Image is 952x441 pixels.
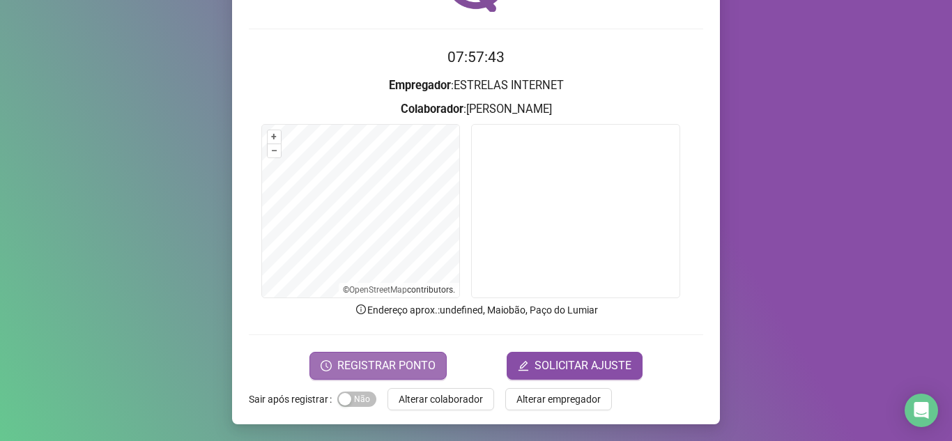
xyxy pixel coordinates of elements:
[249,100,703,118] h3: : [PERSON_NAME]
[309,352,447,380] button: REGISTRAR PONTO
[349,285,407,295] a: OpenStreetMap
[905,394,938,427] div: Open Intercom Messenger
[518,360,529,371] span: edit
[249,388,337,410] label: Sair após registrar
[355,303,367,316] span: info-circle
[249,77,703,95] h3: : ESTRELAS INTERNET
[507,352,643,380] button: editSOLICITAR AJUSTE
[399,392,483,407] span: Alterar colaborador
[389,79,451,92] strong: Empregador
[387,388,494,410] button: Alterar colaborador
[249,302,703,318] p: Endereço aprox. : undefined, Maiobão, Paço do Lumiar
[535,357,631,374] span: SOLICITAR AJUSTE
[447,49,505,65] time: 07:57:43
[321,360,332,371] span: clock-circle
[516,392,601,407] span: Alterar empregador
[268,144,281,157] button: –
[343,285,455,295] li: © contributors.
[505,388,612,410] button: Alterar empregador
[337,357,436,374] span: REGISTRAR PONTO
[268,130,281,144] button: +
[401,102,463,116] strong: Colaborador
